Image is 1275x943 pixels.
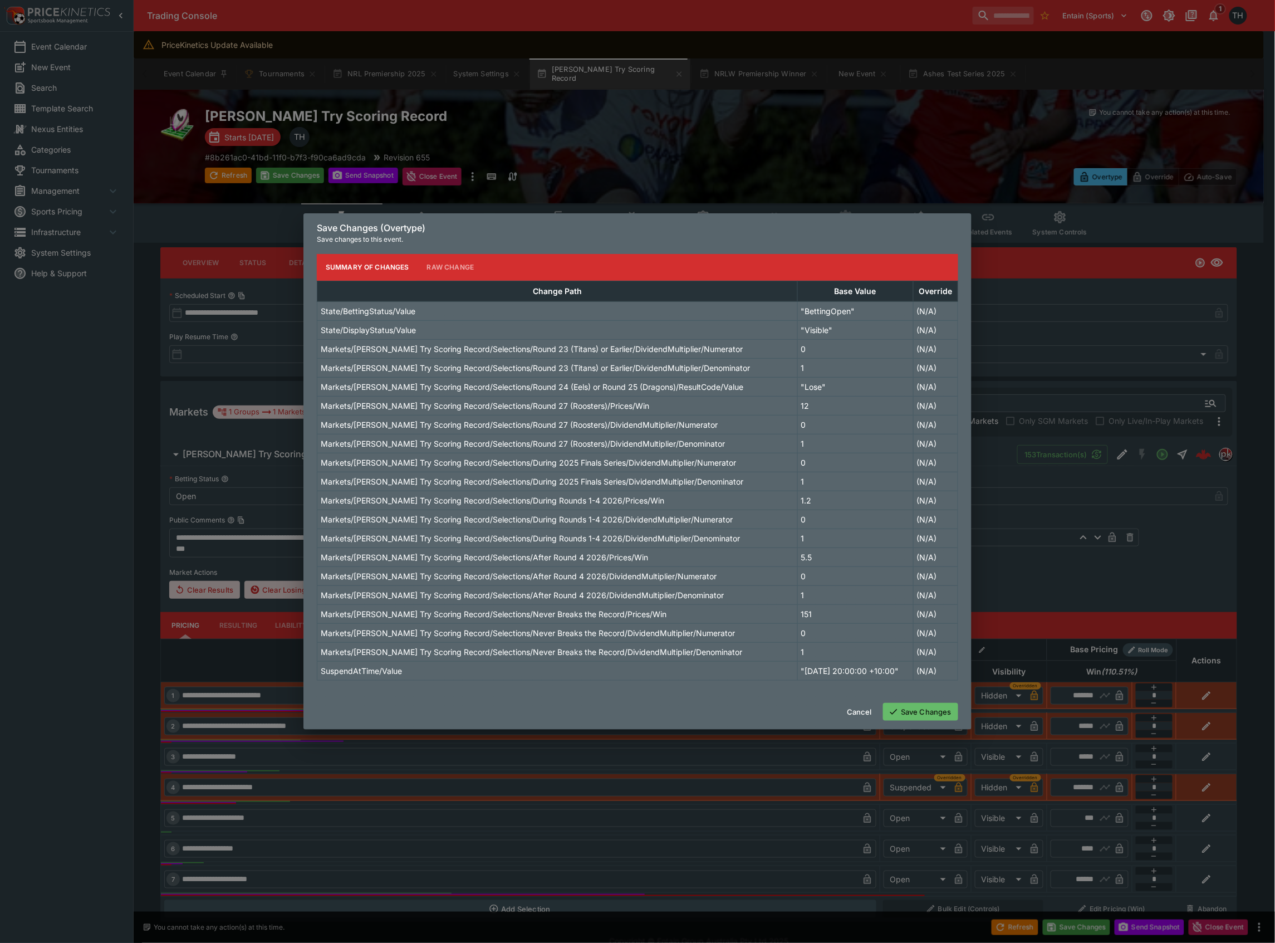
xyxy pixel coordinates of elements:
[913,453,958,472] td: (N/A)
[913,320,958,339] td: (N/A)
[913,604,958,623] td: (N/A)
[321,324,416,336] p: State/DisplayStatus/Value
[321,400,649,412] p: Markets/[PERSON_NAME] Try Scoring Record/Selections/Round 27 (Roosters)/Prices/Win
[883,703,958,721] button: Save Changes
[797,642,913,661] td: 1
[321,457,736,468] p: Markets/[PERSON_NAME] Try Scoring Record/Selections/During 2025 Finals Series/DividendMultiplier/...
[321,532,740,544] p: Markets/[PERSON_NAME] Try Scoring Record/Selections/During Rounds 1-4 2026/DividendMultiplier/Den...
[321,362,750,374] p: Markets/[PERSON_NAME] Try Scoring Record/Selections/Round 23 (Titans) or Earlier/DividendMultipli...
[913,548,958,566] td: (N/A)
[321,476,743,487] p: Markets/[PERSON_NAME] Try Scoring Record/Selections/During 2025 Finals Series/DividendMultiplier/...
[913,529,958,548] td: (N/A)
[797,281,913,301] th: Base Value
[317,234,958,245] p: Save changes to this event.
[321,305,415,317] p: State/BettingStatus/Value
[797,529,913,548] td: 1
[321,343,743,355] p: Markets/[PERSON_NAME] Try Scoring Record/Selections/Round 23 (Titans) or Earlier/DividendMultipli...
[797,415,913,434] td: 0
[321,551,648,563] p: Markets/[PERSON_NAME] Try Scoring Record/Selections/After Round 4 2026/Prices/Win
[797,604,913,623] td: 151
[321,627,735,639] p: Markets/[PERSON_NAME] Try Scoring Record/Selections/Never Breaks the Record/DividendMultiplier/Nu...
[321,570,717,582] p: Markets/[PERSON_NAME] Try Scoring Record/Selections/After Round 4 2026/DividendMultiplier/Numerator
[913,358,958,377] td: (N/A)
[797,453,913,472] td: 0
[913,301,958,320] td: (N/A)
[913,434,958,453] td: (N/A)
[321,665,402,677] p: SuspendAtTime/Value
[321,381,743,393] p: Markets/[PERSON_NAME] Try Scoring Record/Selections/Round 24 (Eels) or Round 25 (Dragons)/ResultC...
[317,254,418,281] button: Summary of Changes
[317,222,958,234] h6: Save Changes (Overtype)
[840,703,879,721] button: Cancel
[797,377,913,396] td: "Lose"
[797,623,913,642] td: 0
[418,254,483,281] button: Raw Change
[321,646,742,658] p: Markets/[PERSON_NAME] Try Scoring Record/Selections/Never Breaks the Record/DividendMultiplier/De...
[321,438,725,449] p: Markets/[PERSON_NAME] Try Scoring Record/Selections/Round 27 (Roosters)/DividendMultiplier/Denomi...
[797,566,913,585] td: 0
[797,434,913,453] td: 1
[321,514,733,525] p: Markets/[PERSON_NAME] Try Scoring Record/Selections/During Rounds 1-4 2026/DividendMultiplier/Num...
[913,415,958,434] td: (N/A)
[797,510,913,529] td: 0
[913,281,958,301] th: Override
[321,419,718,431] p: Markets/[PERSON_NAME] Try Scoring Record/Selections/Round 27 (Roosters)/DividendMultiplier/Numerator
[913,661,958,680] td: (N/A)
[797,301,913,320] td: "BettingOpen"
[913,396,958,415] td: (N/A)
[913,339,958,358] td: (N/A)
[797,661,913,680] td: "[DATE] 20:00:00 +10:00"
[913,491,958,510] td: (N/A)
[321,495,664,506] p: Markets/[PERSON_NAME] Try Scoring Record/Selections/During Rounds 1-4 2026/Prices/Win
[321,608,666,620] p: Markets/[PERSON_NAME] Try Scoring Record/Selections/Never Breaks the Record/Prices/Win
[797,320,913,339] td: "Visible"
[321,589,724,601] p: Markets/[PERSON_NAME] Try Scoring Record/Selections/After Round 4 2026/DividendMultiplier/Denomin...
[913,642,958,661] td: (N/A)
[913,566,958,585] td: (N/A)
[797,472,913,491] td: 1
[913,585,958,604] td: (N/A)
[797,339,913,358] td: 0
[797,358,913,377] td: 1
[913,623,958,642] td: (N/A)
[797,585,913,604] td: 1
[317,281,798,301] th: Change Path
[913,510,958,529] td: (N/A)
[797,396,913,415] td: 12
[797,548,913,566] td: 5.5
[913,377,958,396] td: (N/A)
[913,472,958,491] td: (N/A)
[797,491,913,510] td: 1.2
